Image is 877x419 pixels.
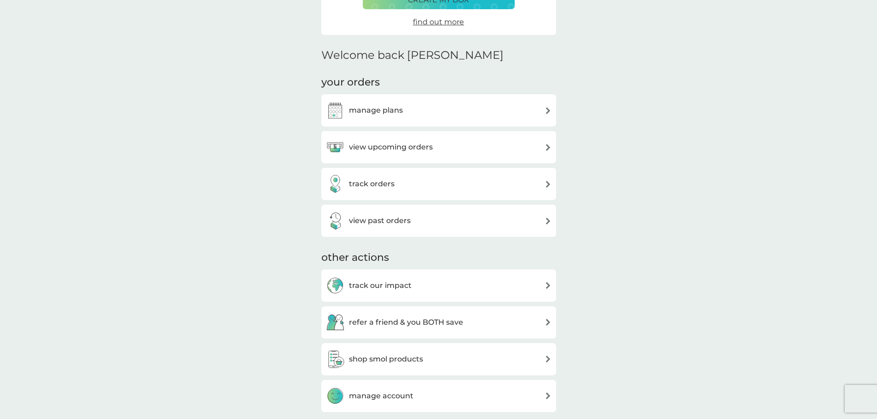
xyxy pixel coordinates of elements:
[349,104,403,116] h3: manage plans
[545,356,552,362] img: arrow right
[349,215,411,227] h3: view past orders
[349,316,463,328] h3: refer a friend & you BOTH save
[545,218,552,224] img: arrow right
[349,390,413,402] h3: manage account
[349,280,412,292] h3: track our impact
[413,17,464,26] span: find out more
[545,282,552,289] img: arrow right
[413,16,464,28] a: find out more
[321,75,380,90] h3: your orders
[349,178,395,190] h3: track orders
[545,181,552,188] img: arrow right
[545,319,552,326] img: arrow right
[321,251,389,265] h3: other actions
[321,49,504,62] h2: Welcome back [PERSON_NAME]
[545,144,552,151] img: arrow right
[545,392,552,399] img: arrow right
[349,353,423,365] h3: shop smol products
[349,141,433,153] h3: view upcoming orders
[545,107,552,114] img: arrow right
